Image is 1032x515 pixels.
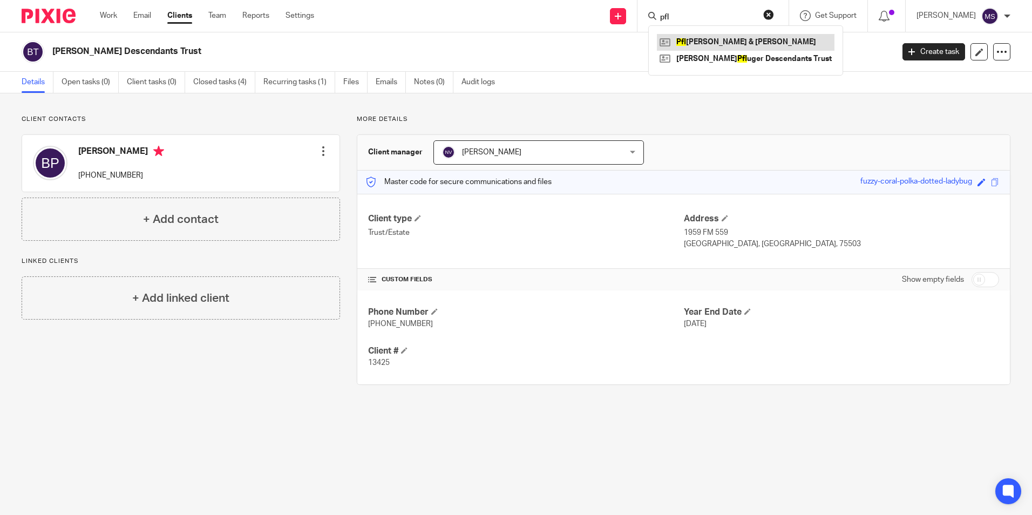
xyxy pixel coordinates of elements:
[442,146,455,159] img: svg%3E
[357,115,1010,124] p: More details
[902,274,964,285] label: Show empty fields
[684,213,999,225] h4: Address
[659,13,756,23] input: Search
[22,72,53,93] a: Details
[286,10,314,21] a: Settings
[368,147,423,158] h3: Client manager
[153,146,164,157] i: Primary
[684,239,999,249] p: [GEOGRAPHIC_DATA], [GEOGRAPHIC_DATA], 75503
[981,8,999,25] img: svg%3E
[368,275,683,284] h4: CUSTOM FIELDS
[22,257,340,266] p: Linked clients
[368,227,683,238] p: Trust/Estate
[368,307,683,318] h4: Phone Number
[376,72,406,93] a: Emails
[365,177,552,187] p: Master code for secure communications and files
[22,40,44,63] img: svg%3E
[815,12,857,19] span: Get Support
[22,115,340,124] p: Client contacts
[22,9,76,23] img: Pixie
[461,72,503,93] a: Audit logs
[33,146,67,180] img: svg%3E
[462,148,521,156] span: [PERSON_NAME]
[62,72,119,93] a: Open tasks (0)
[167,10,192,21] a: Clients
[242,10,269,21] a: Reports
[78,146,164,159] h4: [PERSON_NAME]
[902,43,965,60] a: Create task
[684,307,999,318] h4: Year End Date
[860,176,972,188] div: fuzzy-coral-polka-dotted-ladybug
[127,72,185,93] a: Client tasks (0)
[133,10,151,21] a: Email
[684,320,707,328] span: [DATE]
[193,72,255,93] a: Closed tasks (4)
[368,345,683,357] h4: Client #
[368,359,390,367] span: 13425
[143,211,219,228] h4: + Add contact
[368,320,433,328] span: [PHONE_NUMBER]
[414,72,453,93] a: Notes (0)
[763,9,774,20] button: Clear
[208,10,226,21] a: Team
[132,290,229,307] h4: + Add linked client
[916,10,976,21] p: [PERSON_NAME]
[100,10,117,21] a: Work
[52,46,719,57] h2: [PERSON_NAME] Descendants Trust
[263,72,335,93] a: Recurring tasks (1)
[368,213,683,225] h4: Client type
[78,170,164,181] p: [PHONE_NUMBER]
[343,72,368,93] a: Files
[684,227,999,238] p: 1959 FM 559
